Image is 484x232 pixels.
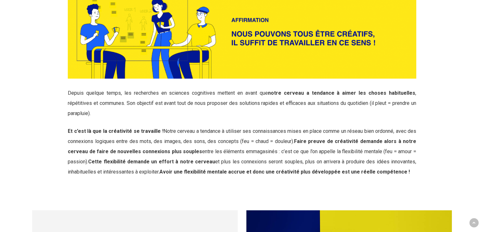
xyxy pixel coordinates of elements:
[68,90,416,116] span: Depuis quelque temps, les recherches en sciences cognitives mettent en avant que , répétitives et...
[268,90,415,96] strong: notre cerveau a tendance à aimer les choses habituelles
[68,128,163,134] strong: Et c’est là que la créativité se travaille !
[88,159,215,165] strong: Cette flexibilité demande un effort à notre cerveau
[159,169,410,175] strong: Avoir une flexibilité mentale accrue et donc une créativité plus développée est une réelle compét...
[68,128,416,175] span: Notre cerveau a tendance à utiliser ses connaissances mises en place comme un réseau bien ordonné...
